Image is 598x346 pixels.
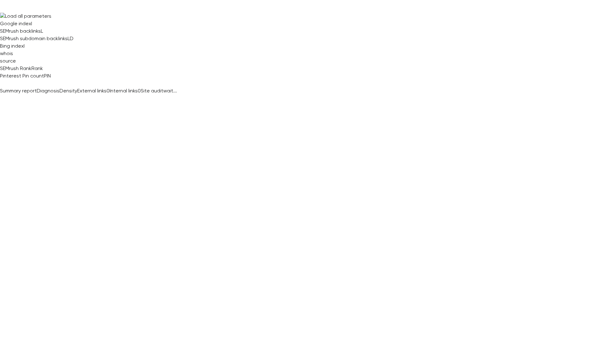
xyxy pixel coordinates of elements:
[141,88,163,94] span: Site audit
[77,88,107,94] span: External links
[31,21,32,26] span: I
[163,88,177,94] span: wait...
[5,13,51,19] span: Load all parameters
[138,88,141,94] span: 0
[44,73,51,79] span: PIN
[59,88,77,94] span: Density
[107,88,110,94] span: 0
[68,35,74,41] span: LD
[24,43,25,49] span: I
[41,28,43,34] span: L
[110,88,138,94] span: Internal links
[31,65,43,71] span: Rank
[37,88,59,94] span: Diagnosis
